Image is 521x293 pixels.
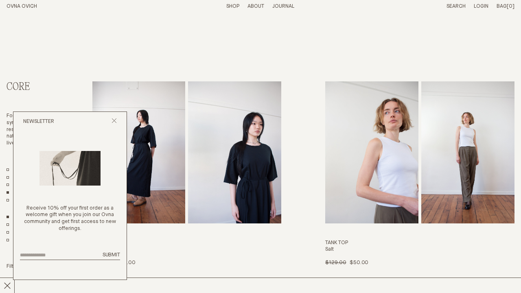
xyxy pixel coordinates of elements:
a: All [7,166,19,173]
a: Tank Top [325,81,514,267]
p: Forever staples synonymous with a respect for others and nature, designed to be lived in. [7,113,64,147]
img: Tank Top [325,81,418,223]
h3: Tee Dress [92,239,282,246]
a: Chapter 21 [7,182,39,189]
a: Chapter 22 [7,174,40,181]
a: Dresses [7,222,33,229]
summary: About [247,3,264,10]
h2: Core [7,81,64,93]
a: Search [447,4,466,9]
a: Shop [226,4,239,9]
span: $50.00 [350,260,368,265]
a: Login [474,4,488,9]
span: Submit [103,252,120,258]
span: [0] [507,4,514,9]
span: $129.00 [325,260,346,265]
p: Receive 10% off your first order as a welcome gift when you join our Ovna community and get first... [20,205,120,233]
h3: Tank Top [325,240,514,247]
summary: Filter [7,263,24,270]
h2: Newsletter [23,118,54,125]
span: Bag [497,4,507,9]
h4: Salt [325,246,514,253]
h4: Black Pepper [92,246,282,253]
a: Core [7,190,25,197]
a: Tops [7,229,25,236]
button: Submit [103,252,120,259]
button: Close popup [112,118,117,126]
a: Sale [7,197,23,204]
a: Bottoms [7,237,33,244]
img: Tee Dress [92,81,186,223]
a: Home [7,4,37,9]
a: Tee Dress [92,81,282,267]
a: Show All [7,214,19,221]
a: Journal [272,4,294,9]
